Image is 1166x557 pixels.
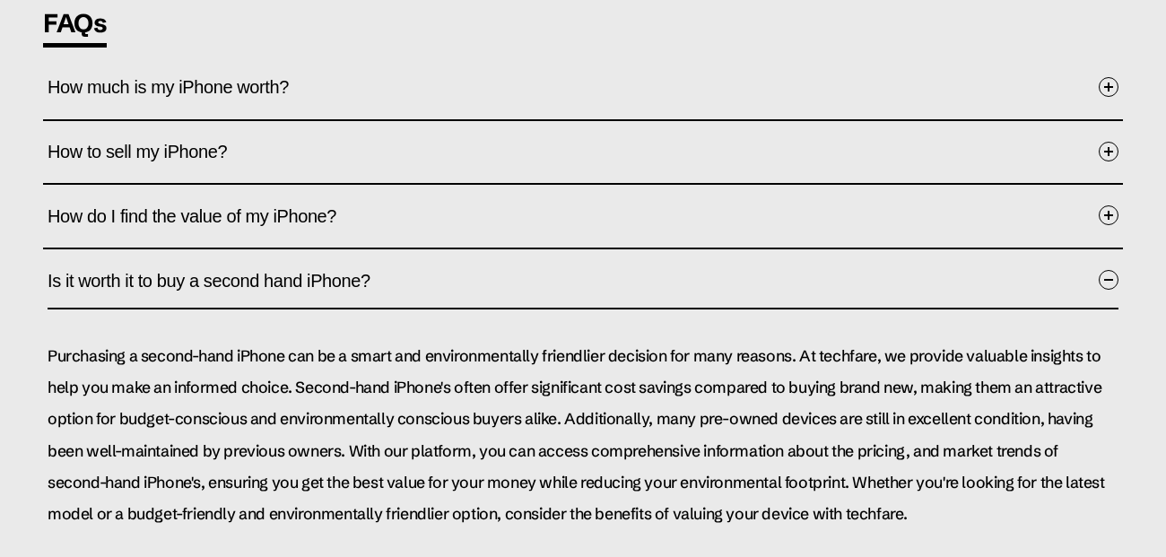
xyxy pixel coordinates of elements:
[48,341,1118,530] p: Purchasing a second-hand iPhone can be a smart and environmentally friendlier decision for many r...
[48,254,1118,309] button: Is it worth it to buy a second hand iPhone?
[48,124,254,179] span: How to sell my iPhone?
[48,59,316,115] span: How much is my iPhone worth?
[48,126,1118,179] button: How to sell my iPhone?
[48,61,1118,115] button: How much is my iPhone worth?
[43,7,107,48] span: FAQs
[48,188,363,244] span: How do I find the value of my iPhone?
[48,253,397,309] span: Is it worth it to buy a second hand iPhone?
[48,189,1118,243] button: How do I find the value of my iPhone?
